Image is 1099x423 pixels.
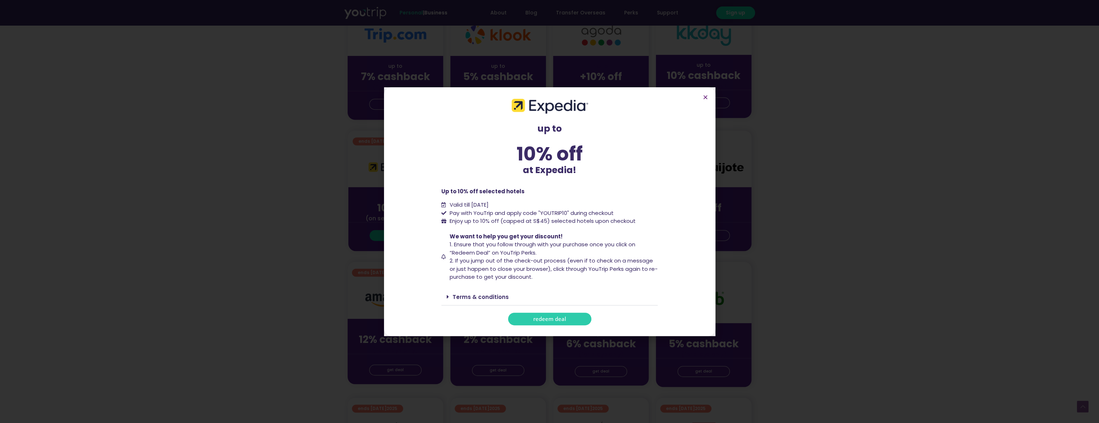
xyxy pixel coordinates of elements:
[441,288,658,305] div: Terms & conditions
[703,94,708,100] a: Close
[448,209,614,217] span: Pay with YouTrip and apply code "YOUTRIP10" during checkout
[450,233,562,240] span: We want to help you get your discount!
[450,201,489,208] span: Valid till [DATE]
[453,293,509,301] a: Terms & conditions
[450,257,658,281] span: 2. If you jump out of the check-out process (even if to check on a message or just happen to clos...
[441,144,658,163] div: 10% off
[448,217,636,225] span: Enjoy up to 10% off (capped at S$45) selected hotels upon checkout
[533,316,566,322] span: redeem deal
[508,313,591,325] a: redeem deal
[441,122,658,136] p: up to
[441,188,658,196] p: Up to 10% off selected hotels
[441,163,658,177] p: at Expedia!
[450,241,635,256] span: 1. Ensure that you follow through with your purchase once you click on “Redeem Deal” on YouTrip P...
